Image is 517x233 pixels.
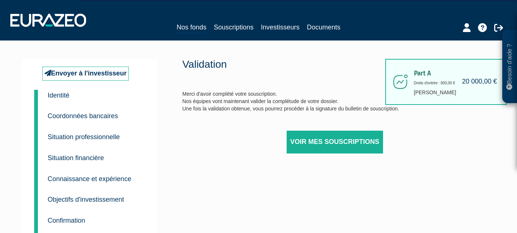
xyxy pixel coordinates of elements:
[506,33,514,100] p: Besoin d'aide ?
[307,22,340,32] a: Documents
[183,59,443,172] div: Merci d'avoir complété votre souscription. Nos équipes vont maintenant valider la complétude de v...
[42,67,129,81] a: Envoyer à l'investisseur
[48,154,104,162] small: Situation financière
[48,217,85,224] small: Confirmation
[10,14,86,27] img: 1732889491-logotype_eurazeo_blanc_rvb.png
[34,163,38,186] a: 5
[34,90,38,105] a: 1
[183,57,385,72] p: Validation
[414,70,495,77] span: Part A
[48,112,118,120] small: Coordonnées bancaires
[261,22,300,32] a: Investisseurs
[414,81,495,85] h6: Droits d'entrée : 600,00 €
[214,22,254,32] a: Souscriptions
[34,121,38,144] a: 3
[48,92,70,99] small: Identité
[48,175,131,183] small: Connaissance et expérience
[34,184,38,207] a: 6
[385,59,507,105] div: [PERSON_NAME]
[48,133,120,141] small: Situation professionnelle
[287,131,383,153] a: Voir mes souscriptions
[34,142,38,165] a: 4
[34,205,38,228] a: 7
[48,196,124,203] small: Objectifs d'investissement
[462,78,497,86] h4: 20 000,00 €
[34,100,38,123] a: 2
[177,22,206,33] a: Nos fonds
